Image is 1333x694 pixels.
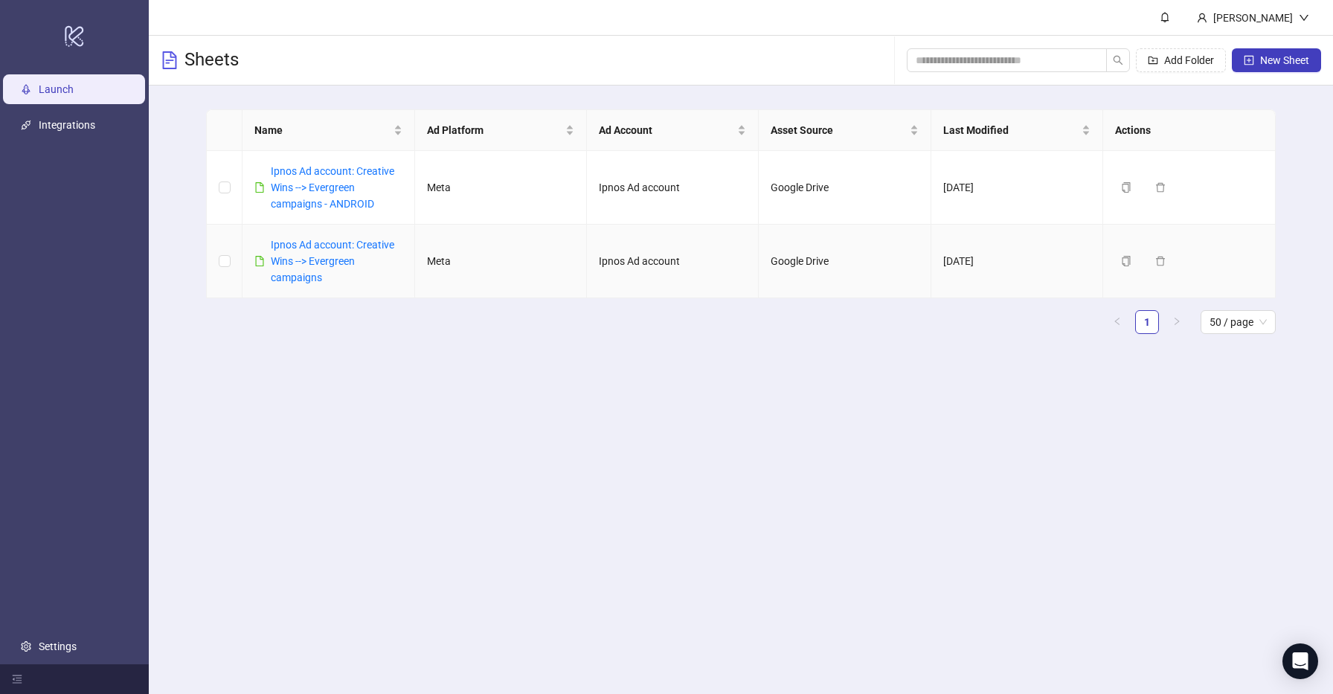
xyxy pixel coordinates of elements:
[1121,182,1131,193] span: copy
[184,48,239,72] h3: Sheets
[39,119,95,131] a: Integrations
[587,110,759,151] th: Ad Account
[1155,256,1166,266] span: delete
[931,225,1103,298] td: [DATE]
[1105,310,1129,334] li: Previous Page
[242,110,414,151] th: Name
[1165,310,1189,334] button: right
[1113,55,1123,65] span: search
[587,225,759,298] td: Ipnos Ad account
[1113,317,1122,326] span: left
[415,151,587,225] td: Meta
[931,110,1103,151] th: Last Modified
[1172,317,1181,326] span: right
[427,122,562,138] span: Ad Platform
[12,674,22,684] span: menu-fold
[1136,48,1226,72] button: Add Folder
[271,165,394,210] a: Ipnos Ad account: Creative Wins --> Evergreen campaigns - ANDROID
[1201,310,1276,334] div: Page Size
[271,239,394,283] a: Ipnos Ad account: Creative Wins --> Evergreen campaigns
[771,122,906,138] span: Asset Source
[1299,13,1309,23] span: down
[1282,643,1318,679] div: Open Intercom Messenger
[415,225,587,298] td: Meta
[931,151,1103,225] td: [DATE]
[1105,310,1129,334] button: left
[1207,10,1299,26] div: [PERSON_NAME]
[1136,311,1158,333] a: 1
[1232,48,1321,72] button: New Sheet
[587,151,759,225] td: Ipnos Ad account
[599,122,734,138] span: Ad Account
[161,51,179,69] span: file-text
[759,110,931,151] th: Asset Source
[254,122,390,138] span: Name
[1103,110,1275,151] th: Actions
[1155,182,1166,193] span: delete
[254,256,265,266] span: file
[1165,310,1189,334] li: Next Page
[1160,12,1170,22] span: bell
[1260,54,1309,66] span: New Sheet
[415,110,587,151] th: Ad Platform
[1148,55,1158,65] span: folder-add
[1244,55,1254,65] span: plus-square
[943,122,1079,138] span: Last Modified
[759,225,931,298] td: Google Drive
[39,83,74,95] a: Launch
[254,182,265,193] span: file
[759,151,931,225] td: Google Drive
[1210,311,1267,333] span: 50 / page
[1197,13,1207,23] span: user
[1135,310,1159,334] li: 1
[1164,54,1214,66] span: Add Folder
[39,640,77,652] a: Settings
[1121,256,1131,266] span: copy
